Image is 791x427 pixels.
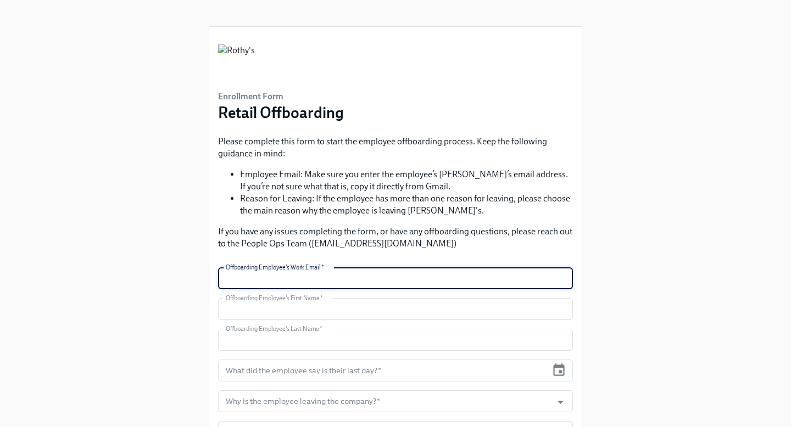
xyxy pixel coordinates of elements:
[552,394,569,411] button: Open
[218,44,255,77] img: Rothy's
[240,193,573,217] li: Reason for Leaving: If the employee has more than one reason for leaving, please choose the main ...
[218,103,344,122] h3: Retail Offboarding
[218,91,344,103] h6: Enrollment Form
[218,226,573,250] p: If you have any issues completing the form, or have any offboarding questions, please reach out t...
[240,168,573,193] li: Employee Email: Make sure you enter the employee’s [PERSON_NAME]’s email address. If you’re not s...
[218,136,573,160] p: Please complete this form to start the employee offboarding process. Keep the following guidance ...
[218,359,547,381] input: MM/DD/YYYY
